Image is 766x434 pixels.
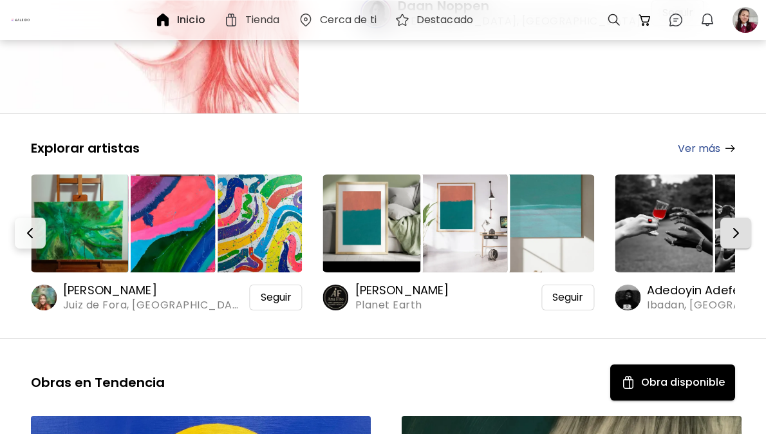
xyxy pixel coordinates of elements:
[250,285,303,310] div: Seguir
[725,145,735,152] img: arrow-right
[15,218,46,249] button: Prev-button
[320,15,377,25] h6: Cerca de ti
[323,175,421,272] img: https://cdn.kaleido.art/CDN/Artwork/175229/Thumbnail/large.webp?updated=777072
[541,285,594,310] div: Seguir
[615,175,713,272] img: https://cdn.kaleido.art/CDN/Artwork/175224/Thumbnail/large.webp?updated=777046
[31,172,303,312] a: https://cdn.kaleido.art/CDN/Artwork/175222/Thumbnail/large.webp?updated=777039https://cdn.kaleido...
[245,15,280,25] h6: Tienda
[552,291,583,304] span: Seguir
[610,364,735,401] button: Available ArtObra disponible
[678,140,735,156] a: Ver más
[261,291,292,304] span: Seguir
[118,175,216,272] img: https://cdn.kaleido.art/CDN/Artwork/175362/Thumbnail/medium.webp?updated=777204
[298,12,382,28] a: Cerca de ti
[700,12,715,28] img: bellIcon
[496,175,594,272] img: https://cdn.kaleido.art/CDN/Artwork/175338/Thumbnail/medium.webp?updated=777114
[641,375,725,390] h5: Obra disponible
[637,12,653,28] img: cart
[223,12,285,28] a: Tienda
[63,283,240,298] h6: [PERSON_NAME]
[720,218,751,249] button: Next-button
[155,12,210,28] a: Inicio
[416,15,473,25] h6: Destacado
[205,175,303,272] img: https://cdn.kaleido.art/CDN/Artwork/175347/Thumbnail/medium.webp?updated=777142
[696,9,718,31] button: bellIcon
[728,225,743,241] img: Next-button
[323,172,595,312] a: https://cdn.kaleido.art/CDN/Artwork/175229/Thumbnail/large.webp?updated=777072https://cdn.kaleido...
[355,298,449,312] span: Planet Earth
[31,374,165,391] h5: Obras en Tendencia
[31,140,140,156] h5: Explorar artistas
[668,12,684,28] img: chatIcon
[621,375,636,390] img: Available Art
[63,298,240,312] span: Juiz de Fora, [GEOGRAPHIC_DATA]
[409,175,507,272] img: https://cdn.kaleido.art/CDN/Artwork/175230/Thumbnail/medium.webp?updated=777074
[395,12,478,28] a: Destacado
[355,283,449,298] h6: [PERSON_NAME]
[177,15,205,25] h6: Inicio
[31,175,129,272] img: https://cdn.kaleido.art/CDN/Artwork/175222/Thumbnail/large.webp?updated=777039
[23,225,38,241] img: Prev-button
